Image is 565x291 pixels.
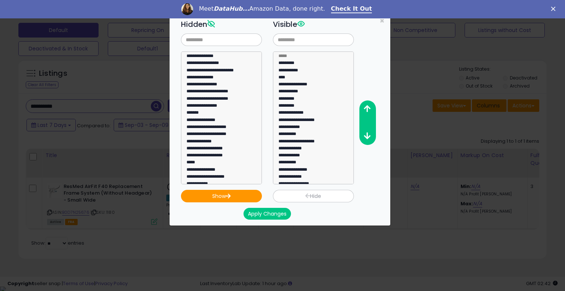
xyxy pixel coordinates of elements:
button: Hide [273,190,354,202]
div: Meet Amazon Data, done right. [199,5,325,13]
i: DataHub... [214,5,249,12]
h3: Hidden [181,19,262,30]
span: × [380,15,384,26]
button: Apply Changes [244,208,291,220]
h3: Visible [273,19,354,30]
div: Close [551,7,558,11]
img: Profile image for Georgie [181,3,193,15]
button: Show [181,190,262,202]
a: Check It Out [331,5,372,13]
